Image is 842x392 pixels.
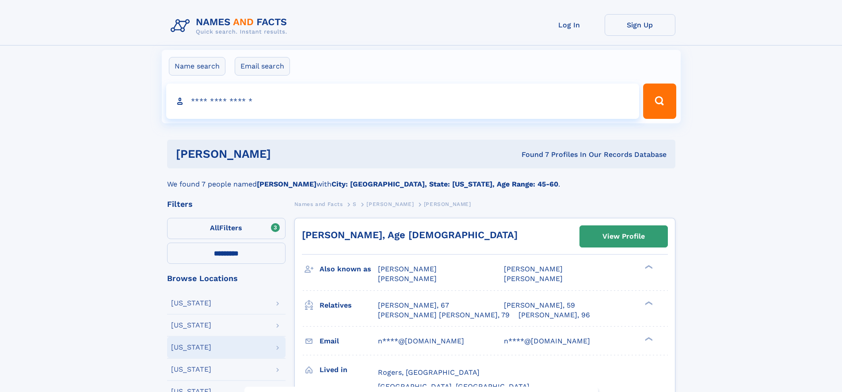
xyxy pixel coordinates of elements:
div: [US_STATE] [171,366,211,373]
a: [PERSON_NAME], 67 [378,301,449,310]
a: View Profile [580,226,667,247]
label: Email search [235,57,290,76]
a: [PERSON_NAME] [PERSON_NAME], 79 [378,310,510,320]
img: Logo Names and Facts [167,14,294,38]
span: All [210,224,219,232]
span: [PERSON_NAME] [366,201,414,207]
h3: Relatives [320,298,378,313]
div: View Profile [602,226,645,247]
button: Search Button [643,84,676,119]
a: [PERSON_NAME], Age [DEMOGRAPHIC_DATA] [302,229,518,240]
b: [PERSON_NAME] [257,180,316,188]
a: [PERSON_NAME], 59 [504,301,575,310]
div: Found 7 Profiles In Our Records Database [396,150,667,160]
span: [PERSON_NAME] [378,274,437,283]
span: [PERSON_NAME] [504,265,563,273]
span: [PERSON_NAME] [424,201,471,207]
a: Names and Facts [294,198,343,209]
a: Log In [534,14,605,36]
b: City: [GEOGRAPHIC_DATA], State: [US_STATE], Age Range: 45-60 [331,180,558,188]
h3: Also known as [320,262,378,277]
a: [PERSON_NAME], 96 [518,310,590,320]
a: S [353,198,357,209]
span: S [353,201,357,207]
span: [PERSON_NAME] [378,265,437,273]
div: We found 7 people named with . [167,168,675,190]
h1: [PERSON_NAME] [176,148,396,160]
div: [US_STATE] [171,344,211,351]
div: [US_STATE] [171,300,211,307]
label: Filters [167,218,286,239]
a: [PERSON_NAME] [366,198,414,209]
div: ❯ [643,264,653,270]
h3: Lived in [320,362,378,377]
a: Sign Up [605,14,675,36]
div: Filters [167,200,286,208]
div: ❯ [643,300,653,306]
span: [GEOGRAPHIC_DATA], [GEOGRAPHIC_DATA] [378,382,530,391]
div: [US_STATE] [171,322,211,329]
span: Rogers, [GEOGRAPHIC_DATA] [378,368,480,377]
div: ❯ [643,336,653,342]
h3: Email [320,334,378,349]
div: Browse Locations [167,274,286,282]
input: search input [166,84,640,119]
label: Name search [169,57,225,76]
span: [PERSON_NAME] [504,274,563,283]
